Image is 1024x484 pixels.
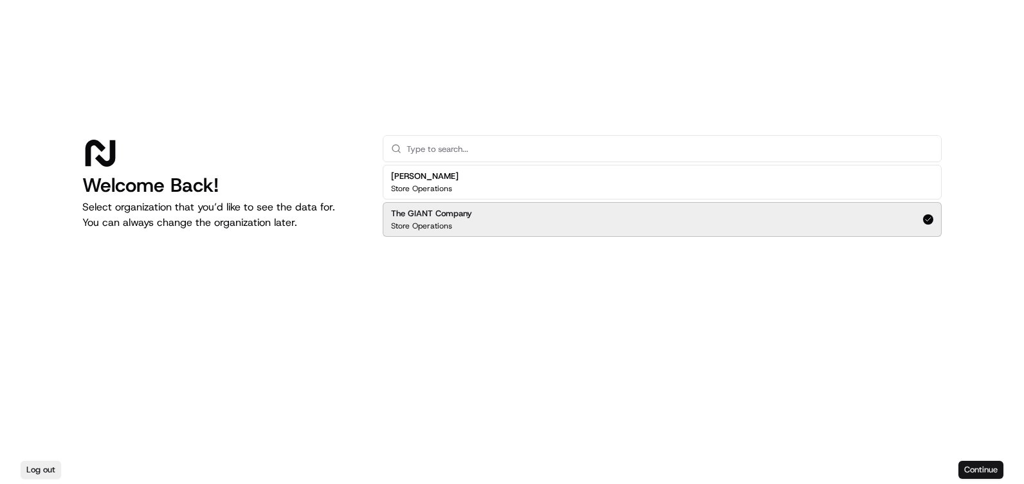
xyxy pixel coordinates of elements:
h2: [PERSON_NAME] [391,171,459,182]
p: Store Operations [391,183,452,194]
button: Continue [958,461,1003,479]
h2: The GIANT Company [391,208,472,219]
div: Suggestions [383,162,942,239]
input: Type to search... [407,136,933,162]
p: Store Operations [391,221,452,231]
h1: Welcome Back! [82,174,362,197]
p: Select organization that you’d like to see the data for. You can always change the organization l... [82,200,362,230]
button: Log out [21,461,61,479]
